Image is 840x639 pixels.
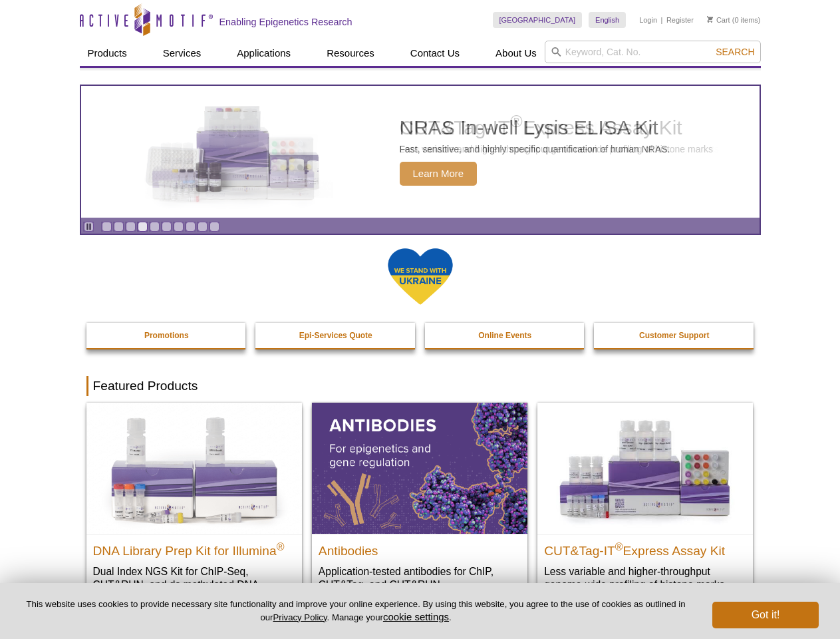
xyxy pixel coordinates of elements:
button: Got it! [712,602,819,628]
li: (0 items) [707,12,761,28]
span: Search [716,47,754,57]
img: Your Cart [707,16,713,23]
img: We Stand With Ukraine [387,247,454,306]
a: Epi-Services Quote [255,323,416,348]
h2: DNA Library Prep Kit for Illumina [93,538,295,558]
a: Go to slide 6 [162,222,172,232]
strong: Online Events [478,331,531,340]
a: Customer Support [594,323,755,348]
a: Register [666,15,694,25]
a: Products [80,41,135,66]
a: Go to slide 10 [210,222,219,232]
img: All Antibodies [312,403,527,533]
a: About Us [488,41,545,66]
a: Contact Us [402,41,468,66]
a: Privacy Policy [273,612,327,622]
p: Less variable and higher-throughput genome-wide profiling of histone marks​. [544,564,746,592]
a: Go to slide 8 [186,222,196,232]
a: [GEOGRAPHIC_DATA] [493,12,583,28]
button: cookie settings [383,611,449,622]
sup: ® [277,540,285,552]
a: Go to slide 4 [138,222,148,232]
h2: CUT&Tag-IT Express Assay Kit [544,538,746,558]
button: Search [712,46,758,58]
img: DNA Library Prep Kit for Illumina [86,403,302,533]
a: Cart [707,15,730,25]
a: Go to slide 2 [114,222,124,232]
h2: Featured Products [86,376,754,396]
a: DNA Library Prep Kit for Illumina DNA Library Prep Kit for Illumina® Dual Index NGS Kit for ChIP-... [86,403,302,618]
strong: Epi-Services Quote [299,331,372,340]
a: Applications [229,41,299,66]
sup: ® [615,540,623,552]
a: English [589,12,626,28]
a: All Antibodies Antibodies Application-tested antibodies for ChIP, CUT&Tag, and CUT&RUN. [312,403,527,604]
strong: Customer Support [639,331,709,340]
a: Go to slide 1 [102,222,112,232]
a: Promotions [86,323,247,348]
p: Application-tested antibodies for ChIP, CUT&Tag, and CUT&RUN. [319,564,521,592]
p: Dual Index NGS Kit for ChIP-Seq, CUT&RUN, and ds methylated DNA assays. [93,564,295,605]
a: CUT&Tag-IT® Express Assay Kit CUT&Tag-IT®Express Assay Kit Less variable and higher-throughput ge... [537,403,753,604]
p: This website uses cookies to provide necessary site functionality and improve your online experie... [21,598,690,624]
h2: Enabling Epigenetics Research [219,16,352,28]
h2: Antibodies [319,538,521,558]
a: Services [155,41,210,66]
strong: Promotions [144,331,189,340]
a: Go to slide 5 [150,222,160,232]
input: Keyword, Cat. No. [545,41,761,63]
a: Login [639,15,657,25]
a: Go to slide 9 [198,222,208,232]
a: Go to slide 3 [126,222,136,232]
a: Online Events [425,323,586,348]
li: | [661,12,663,28]
a: Go to slide 7 [174,222,184,232]
img: CUT&Tag-IT® Express Assay Kit [537,403,753,533]
a: Toggle autoplay [84,222,94,232]
a: Resources [319,41,382,66]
